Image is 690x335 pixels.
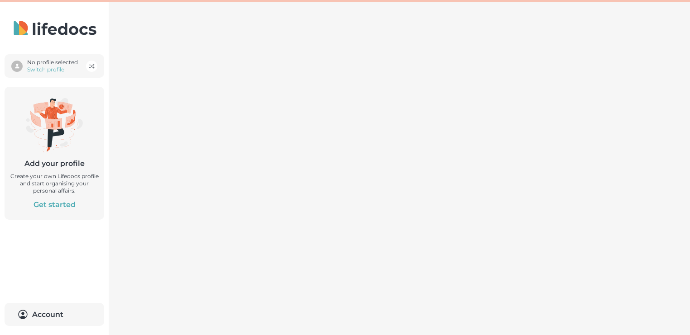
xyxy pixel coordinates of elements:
button: Get started [20,194,89,215]
p: No profile selected [27,59,78,66]
button: No profile selectedSwitch profile [5,54,104,78]
button: Account [5,303,104,326]
h5: Add your profile [24,159,85,168]
p: Create your own Lifedocs profile and start organising your personal affairs. [9,173,100,194]
p: Switch profile [27,66,78,73]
